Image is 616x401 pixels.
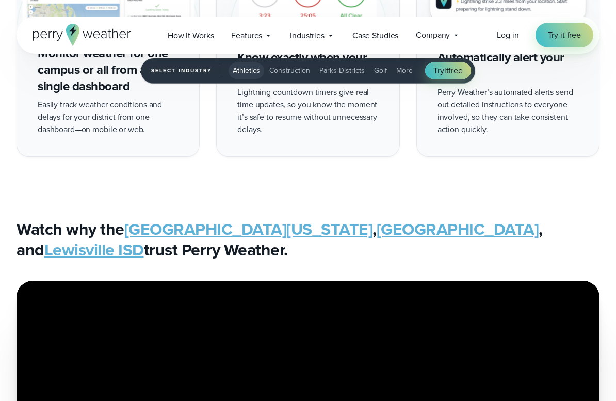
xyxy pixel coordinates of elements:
[344,25,407,46] a: Case Studies
[229,62,264,78] button: Athletics
[548,29,581,41] span: Try it free
[370,62,391,78] button: Golf
[124,217,373,242] a: [GEOGRAPHIC_DATA][US_STATE]
[265,62,314,78] button: Construction
[319,65,365,76] span: Parks Districts
[374,65,387,76] span: Golf
[444,64,449,76] span: it
[396,65,413,76] span: More
[269,65,310,76] span: Construction
[44,237,144,262] a: Lewisville ISD
[315,62,369,78] button: Parks Districts
[290,29,325,42] span: Industries
[433,64,463,76] span: Try free
[168,29,214,42] span: How it Works
[159,25,222,46] a: How it Works
[377,217,539,242] a: [GEOGRAPHIC_DATA]
[416,29,450,41] span: Company
[536,23,593,47] a: Try it free
[352,29,398,42] span: Case Studies
[233,65,260,76] span: Athletics
[151,64,220,76] span: Select Industry
[497,29,518,41] a: Log in
[425,62,471,78] a: Tryitfree
[17,219,599,260] h3: Watch why the , , and trust Perry Weather.
[231,29,262,42] span: Features
[392,62,417,78] button: More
